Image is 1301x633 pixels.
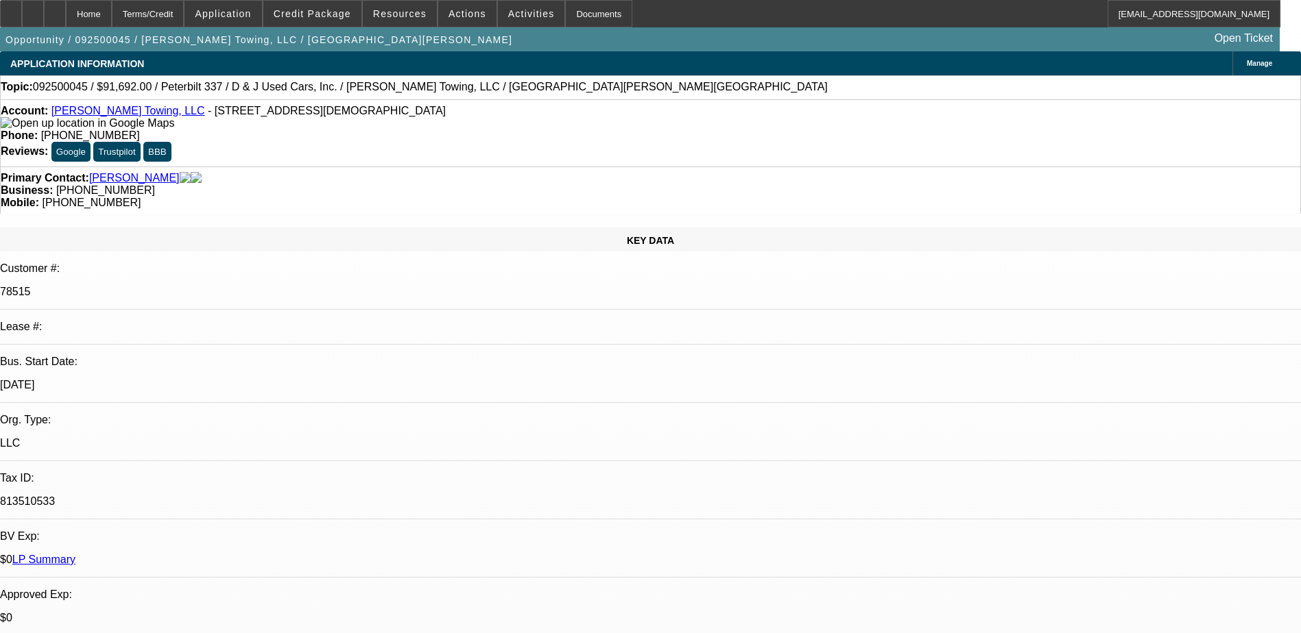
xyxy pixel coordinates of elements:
span: - [STREET_ADDRESS][DEMOGRAPHIC_DATA] [208,105,446,116]
a: View Google Maps [1,117,174,129]
strong: Primary Contact: [1,172,89,184]
span: [PHONE_NUMBER] [42,197,141,208]
span: APPLICATION INFORMATION [10,58,144,69]
button: Credit Package [263,1,361,27]
strong: Account: [1,105,48,116]
a: LP Summary [12,554,75,565]
span: Application [195,8,251,19]
a: [PERSON_NAME] Towing, LLC [51,105,205,116]
button: Google [51,142,91,162]
a: Open Ticket [1209,27,1278,50]
strong: Topic: [1,81,33,93]
strong: Mobile: [1,197,39,208]
a: [PERSON_NAME] [89,172,180,184]
button: Activities [498,1,565,27]
span: Manage [1247,60,1272,67]
strong: Business: [1,184,53,196]
button: Resources [363,1,437,27]
strong: Phone: [1,129,38,141]
span: KEY DATA [627,235,674,246]
span: Credit Package [274,8,351,19]
span: Actions [449,8,486,19]
button: Actions [438,1,497,27]
img: linkedin-icon.png [191,172,202,184]
button: Trustpilot [93,142,140,162]
span: Activities [508,8,555,19]
span: [PHONE_NUMBER] [41,129,140,141]
span: Opportunity / 092500045 / [PERSON_NAME] Towing, LLC / [GEOGRAPHIC_DATA][PERSON_NAME] [5,34,512,45]
img: Open up location in Google Maps [1,117,174,129]
button: Application [184,1,261,27]
img: facebook-icon.png [180,172,191,184]
span: Resources [373,8,427,19]
button: BBB [143,142,171,162]
span: [PHONE_NUMBER] [56,184,155,196]
span: 092500045 / $91,692.00 / Peterbilt 337 / D & J Used Cars, Inc. / [PERSON_NAME] Towing, LLC / [GEO... [33,81,828,93]
strong: Reviews: [1,145,48,157]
